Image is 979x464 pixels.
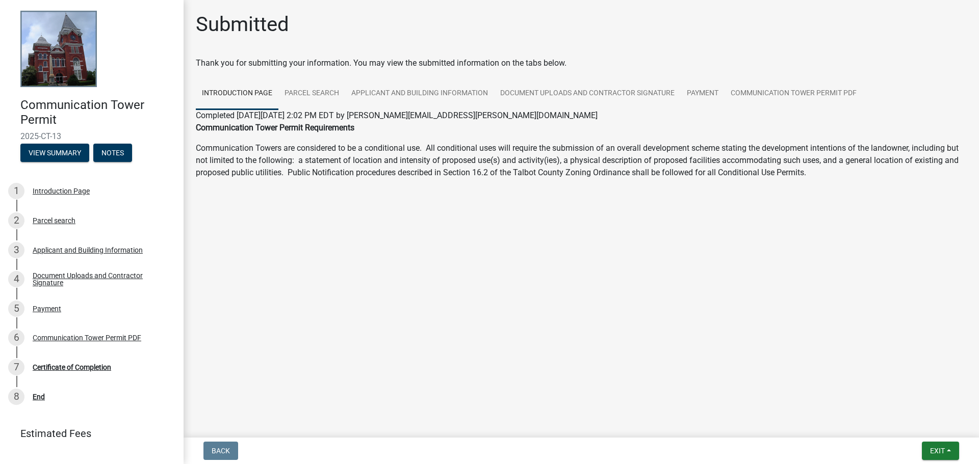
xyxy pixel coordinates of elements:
[33,305,61,312] div: Payment
[93,149,132,157] wm-modal-confirm: Notes
[20,98,175,127] h4: Communication Tower Permit
[196,142,967,179] p: Communication Towers are considered to be a conditional use. All conditional uses will require th...
[8,423,167,444] a: Estimated Fees
[33,334,141,341] div: Communication Tower Permit PDF
[196,57,967,69] div: Thank you for submitting your information. You may view the submitted information on the tabs below.
[33,187,90,195] div: Introduction Page
[33,247,143,254] div: Applicant and Building Information
[345,77,494,110] a: Applicant and Building Information
[33,364,111,371] div: Certificate of Completion
[278,77,345,110] a: Parcel search
[20,144,89,162] button: View Summary
[196,77,278,110] a: Introduction Page
[33,393,45,400] div: End
[494,77,681,110] a: Document Uploads and Contractor Signature
[203,442,238,460] button: Back
[8,212,24,229] div: 2
[681,77,725,110] a: Payment
[8,242,24,258] div: 3
[33,217,75,224] div: Parcel search
[8,389,24,405] div: 8
[93,144,132,162] button: Notes
[8,271,24,287] div: 4
[20,149,89,157] wm-modal-confirm: Summary
[20,11,97,87] img: Talbot County, Georgia
[8,301,24,317] div: 5
[8,183,24,199] div: 1
[33,272,167,286] div: Document Uploads and Contractor Signature
[725,77,863,110] a: Communication Tower Permit PDF
[196,111,598,120] span: Completed [DATE][DATE] 2:02 PM EDT by [PERSON_NAME][EMAIL_ADDRESS][PERSON_NAME][DOMAIN_NAME]
[8,359,24,375] div: 7
[196,12,289,37] h1: Submitted
[8,330,24,346] div: 6
[212,447,230,455] span: Back
[922,442,959,460] button: Exit
[196,123,354,132] strong: Communication Tower Permit Requirements
[20,131,163,141] span: 2025-CT-13
[930,447,945,455] span: Exit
